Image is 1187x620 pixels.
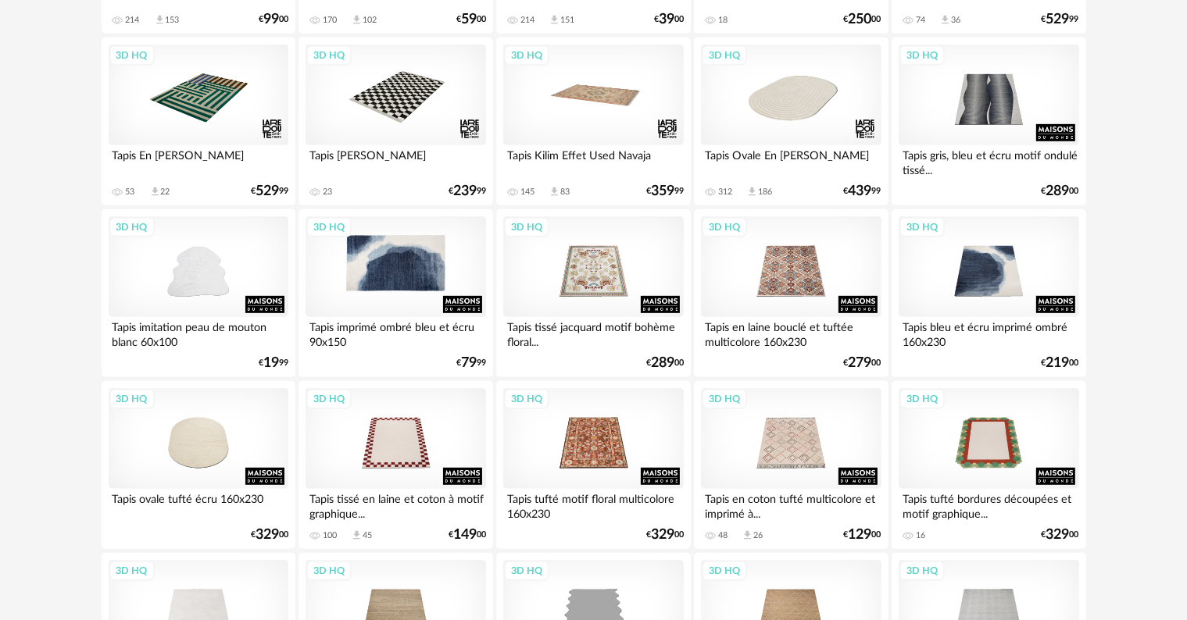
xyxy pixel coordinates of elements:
[549,186,560,198] span: Download icon
[299,381,492,550] a: 3D HQ Tapis tissé en laine et coton à motif graphique... 100 Download icon 45 €14900
[899,145,1078,176] div: Tapis gris, bleu et écru motif ondulé tissé...
[1042,358,1079,369] div: € 00
[363,530,372,541] div: 45
[849,14,872,25] span: 250
[449,529,486,540] div: € 00
[520,15,535,26] div: 214
[742,529,753,541] span: Download icon
[718,15,728,26] div: 18
[844,358,881,369] div: € 00
[651,358,674,369] span: 289
[899,561,945,581] div: 3D HQ
[844,529,881,540] div: € 00
[503,145,683,176] div: Tapis Kilim Effet Used Navaja
[753,530,763,541] div: 26
[702,217,747,237] div: 3D HQ
[503,317,683,348] div: Tapis tissé jacquard motif bohème floral...
[701,489,881,520] div: Tapis en coton tufté multicolore et imprimé à...
[844,14,881,25] div: € 00
[560,187,570,198] div: 83
[916,15,925,26] div: 74
[646,358,684,369] div: € 00
[520,187,535,198] div: 145
[718,530,728,541] div: 48
[651,529,674,540] span: 329
[504,561,549,581] div: 3D HQ
[899,45,945,66] div: 3D HQ
[259,14,288,25] div: € 00
[109,389,155,409] div: 3D HQ
[849,529,872,540] span: 129
[102,381,295,550] a: 3D HQ Tapis ovale tufté écru 160x230 €32900
[916,530,925,541] div: 16
[109,317,288,348] div: Tapis imitation peau de mouton blanc 60x100
[166,15,180,26] div: 153
[351,529,363,541] span: Download icon
[504,389,549,409] div: 3D HQ
[263,14,279,25] span: 99
[453,529,477,540] span: 149
[646,186,684,197] div: € 99
[701,145,881,176] div: Tapis Ovale En [PERSON_NAME]
[306,317,485,348] div: Tapis imprimé ombré bleu et écru 90x150
[456,14,486,25] div: € 00
[456,358,486,369] div: € 99
[256,186,279,197] span: 529
[299,37,492,206] a: 3D HQ Tapis [PERSON_NAME] 23 €23999
[1042,186,1079,197] div: € 00
[549,14,560,26] span: Download icon
[758,187,772,198] div: 186
[109,489,288,520] div: Tapis ovale tufté écru 160x230
[951,15,960,26] div: 36
[1042,14,1079,25] div: € 99
[1042,529,1079,540] div: € 00
[102,37,295,206] a: 3D HQ Tapis En [PERSON_NAME] 53 Download icon 22 €52999
[256,529,279,540] span: 329
[701,317,881,348] div: Tapis en laine bouclé et tuftée multicolore 160x230
[702,389,747,409] div: 3D HQ
[126,15,140,26] div: 214
[892,209,1085,378] a: 3D HQ Tapis bleu et écru imprimé ombré 160x230 €21900
[1046,529,1070,540] span: 329
[449,186,486,197] div: € 99
[496,209,690,378] a: 3D HQ Tapis tissé jacquard motif bohème floral... €28900
[306,145,485,176] div: Tapis [PERSON_NAME]
[154,14,166,26] span: Download icon
[109,217,155,237] div: 3D HQ
[306,489,485,520] div: Tapis tissé en laine et coton à motif graphique...
[503,489,683,520] div: Tapis tufté motif floral multicolore 160x230
[306,561,352,581] div: 3D HQ
[496,37,690,206] a: 3D HQ Tapis Kilim Effet Used Navaja 145 Download icon 83 €35999
[1046,14,1070,25] span: 529
[654,14,684,25] div: € 00
[1046,186,1070,197] span: 289
[746,186,758,198] span: Download icon
[306,389,352,409] div: 3D HQ
[651,186,674,197] span: 359
[694,381,888,550] a: 3D HQ Tapis en coton tufté multicolore et imprimé à... 48 Download icon 26 €12900
[496,381,690,550] a: 3D HQ Tapis tufté motif floral multicolore 160x230 €32900
[149,186,161,198] span: Download icon
[263,358,279,369] span: 19
[659,14,674,25] span: 39
[646,529,684,540] div: € 00
[363,15,377,26] div: 102
[844,186,881,197] div: € 99
[453,186,477,197] span: 239
[899,317,1078,348] div: Tapis bleu et écru imprimé ombré 160x230
[899,217,945,237] div: 3D HQ
[504,217,549,237] div: 3D HQ
[306,45,352,66] div: 3D HQ
[109,45,155,66] div: 3D HQ
[1046,358,1070,369] span: 219
[109,561,155,581] div: 3D HQ
[718,187,732,198] div: 312
[323,530,337,541] div: 100
[461,14,477,25] span: 59
[251,529,288,540] div: € 00
[109,145,288,176] div: Tapis En [PERSON_NAME]
[849,186,872,197] span: 439
[892,37,1085,206] a: 3D HQ Tapis gris, bleu et écru motif ondulé tissé... €28900
[102,209,295,378] a: 3D HQ Tapis imitation peau de mouton blanc 60x100 €1999
[892,381,1085,550] a: 3D HQ Tapis tufté bordures découpées et motif graphique... 16 €32900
